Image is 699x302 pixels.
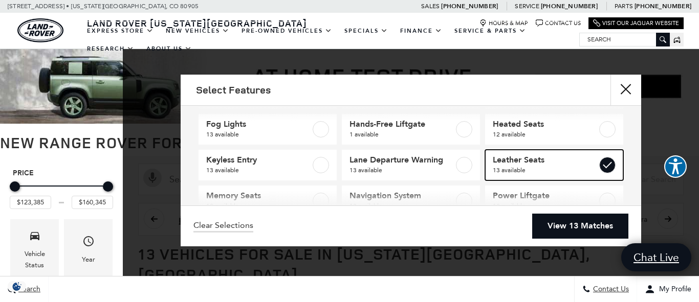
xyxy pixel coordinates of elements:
[206,119,311,129] span: Fog Lights
[235,22,338,40] a: Pre-Owned Vehicles
[342,114,480,145] a: Hands-Free Liftgate1 available
[493,201,597,211] span: 13 available
[493,155,597,165] span: Leather Seats
[515,3,539,10] span: Service
[342,185,480,216] a: Navigation System13 available
[628,250,684,264] span: Chat Live
[29,227,41,248] span: Vehicle
[349,191,454,201] span: Navigation System
[103,181,113,192] div: Maximum Price
[610,75,641,105] button: close
[196,84,271,96] h2: Select Features
[5,281,29,292] img: Opt-Out Icon
[5,281,29,292] section: Click to Open Cookie Consent Modal
[479,19,528,27] a: Hours & Map
[10,196,51,209] input: Minimum
[394,22,448,40] a: Finance
[17,18,63,42] img: Land Rover
[621,243,691,271] a: Chat Live
[206,155,311,165] span: Keyless Entry
[10,178,113,209] div: Price
[82,254,95,265] div: Year
[18,248,51,271] div: Vehicle Status
[349,129,454,140] span: 1 available
[140,40,198,58] a: About Us
[664,155,687,178] button: Explore your accessibility options
[72,196,113,209] input: Maximum
[493,191,597,201] span: Power Liftgate
[349,201,454,211] span: 13 available
[349,155,454,165] span: Lane Departure Warning
[206,165,311,175] span: 13 available
[532,214,628,239] a: View 13 Matches
[541,2,598,10] a: [PHONE_NUMBER]
[82,233,95,253] span: Year
[637,276,699,302] button: Open user profile menu
[64,219,113,278] div: YearYear
[342,150,480,180] a: Lane Departure Warning13 available
[338,22,394,40] a: Specials
[421,3,440,10] span: Sales
[485,185,623,216] a: Power Liftgate13 available
[448,22,532,40] a: Service & Parts
[199,185,337,216] a: Memory Seats12 available
[349,119,454,129] span: Hands-Free Liftgate
[81,22,579,58] nav: Main Navigation
[206,201,311,211] span: 12 available
[199,114,337,145] a: Fog Lights13 available
[199,150,337,180] a: Keyless Entry13 available
[664,155,687,180] aside: Accessibility Help Desk
[81,17,313,29] a: Land Rover [US_STATE][GEOGRAPHIC_DATA]
[485,114,623,145] a: Heated Seats12 available
[81,40,140,58] a: Research
[10,181,20,192] div: Minimum Price
[536,19,581,27] a: Contact Us
[493,129,597,140] span: 12 available
[160,22,235,40] a: New Vehicles
[10,219,59,278] div: VehicleVehicle Status
[591,285,629,294] span: Contact Us
[441,2,498,10] a: [PHONE_NUMBER]
[493,165,597,175] span: 13 available
[485,150,623,180] a: Leather Seats13 available
[81,22,160,40] a: EXPRESS STORE
[593,19,679,27] a: Visit Our Jaguar Website
[615,3,633,10] span: Parts
[635,2,691,10] a: [PHONE_NUMBER]
[493,119,597,129] span: Heated Seats
[17,18,63,42] a: land-rover
[206,191,311,201] span: Memory Seats
[655,285,691,294] span: My Profile
[206,129,311,140] span: 13 available
[580,33,669,45] input: Search
[8,3,199,10] a: [STREET_ADDRESS] • [US_STATE][GEOGRAPHIC_DATA], CO 80905
[349,165,454,175] span: 13 available
[193,220,253,233] a: Clear Selections
[13,169,110,178] h5: Price
[87,17,307,29] span: Land Rover [US_STATE][GEOGRAPHIC_DATA]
